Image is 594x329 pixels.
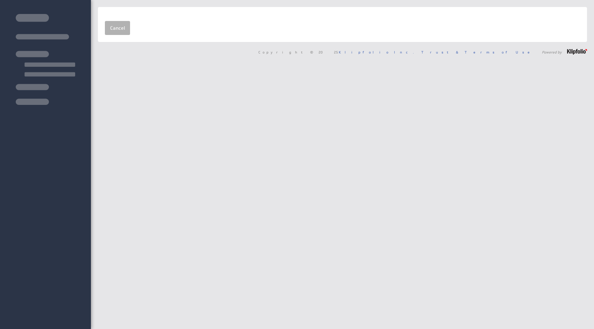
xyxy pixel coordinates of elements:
a: Klipfolio Inc. [339,50,414,55]
span: Powered by [542,50,562,54]
img: logo-footer.png [567,49,587,55]
img: skeleton-sidenav.svg [16,14,75,105]
a: Cancel [105,21,130,35]
span: Copyright © 2025 [258,50,414,54]
a: Trust & Terms of Use [421,50,535,55]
